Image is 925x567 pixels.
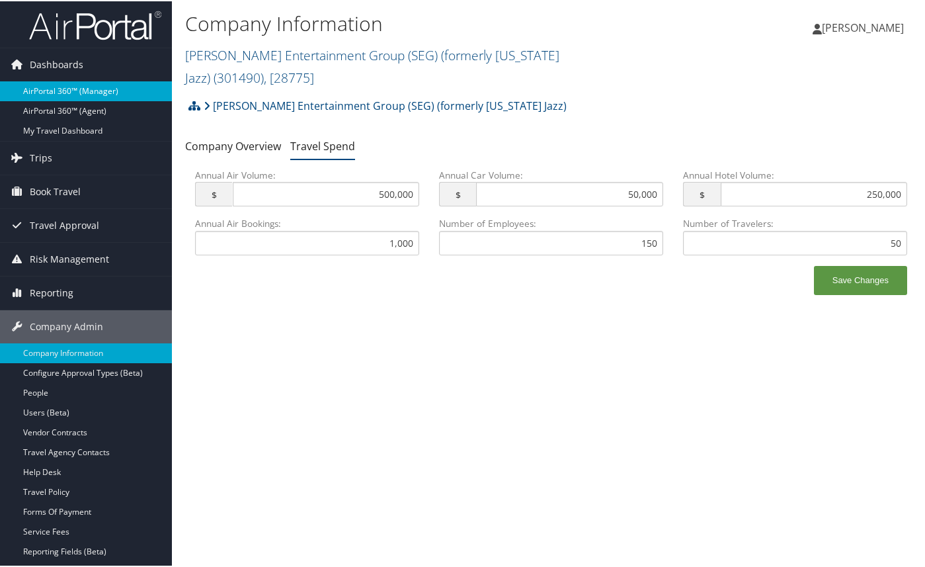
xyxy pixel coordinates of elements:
[30,309,103,342] span: Company Admin
[476,181,663,205] input: Annual Car Volume: $
[822,19,904,34] span: [PERSON_NAME]
[683,167,907,216] label: Annual Hotel Volume:
[290,138,355,152] a: Travel Spend
[233,181,419,205] input: Annual Air Volume: $
[30,47,83,80] span: Dashboards
[683,230,907,254] input: Number of Travelers:
[439,230,663,254] input: Number of Employees:
[195,181,232,205] span: $
[30,140,52,173] span: Trips
[214,67,264,85] span: ( 301490 )
[185,138,281,152] a: Company Overview
[30,174,81,207] span: Book Travel
[264,67,314,85] span: , [ 28775 ]
[30,275,73,308] span: Reporting
[439,216,663,253] label: Number of Employees:
[195,230,419,254] input: Annual Air Bookings:
[721,181,907,205] input: Annual Hotel Volume: $
[683,216,907,253] label: Number of Travelers:
[195,167,419,216] label: Annual Air Volume:
[195,216,419,253] label: Annual Air Bookings:
[29,9,161,40] img: airportal-logo.png
[30,241,109,275] span: Risk Management
[204,91,567,118] a: [PERSON_NAME] Entertainment Group (SEG) (formerly [US_STATE] Jazz)
[814,265,907,294] button: Save Changes
[439,181,476,205] span: $
[439,167,663,216] label: Annual Car Volume:
[683,181,720,205] span: $
[185,9,673,36] h1: Company Information
[185,45,559,85] a: [PERSON_NAME] Entertainment Group (SEG) (formerly [US_STATE] Jazz)
[30,208,99,241] span: Travel Approval
[813,7,917,46] a: [PERSON_NAME]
